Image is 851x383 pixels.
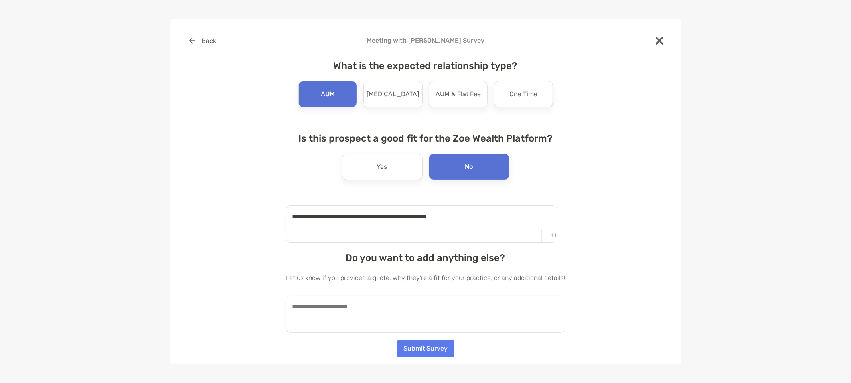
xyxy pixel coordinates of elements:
img: close modal [656,37,663,45]
h4: Is this prospect a good fit for the Zoe Wealth Platform? [286,133,565,144]
p: One Time [509,88,537,101]
p: Let us know if you provided a quote, why they're a fit for your practice, or any additional details! [286,273,565,283]
p: Yes [377,160,387,173]
img: button icon [189,38,195,44]
button: Back [183,32,223,49]
p: No [465,160,473,173]
h4: Do you want to add anything else? [286,252,565,263]
h4: Meeting with [PERSON_NAME] Survey [183,37,668,44]
button: Submit Survey [397,340,454,357]
p: AUM [321,88,335,101]
p: AUM & Flat Fee [436,88,481,101]
p: [MEDICAL_DATA] [367,88,419,101]
p: 44 [541,229,565,242]
h4: What is the expected relationship type? [286,60,565,71]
